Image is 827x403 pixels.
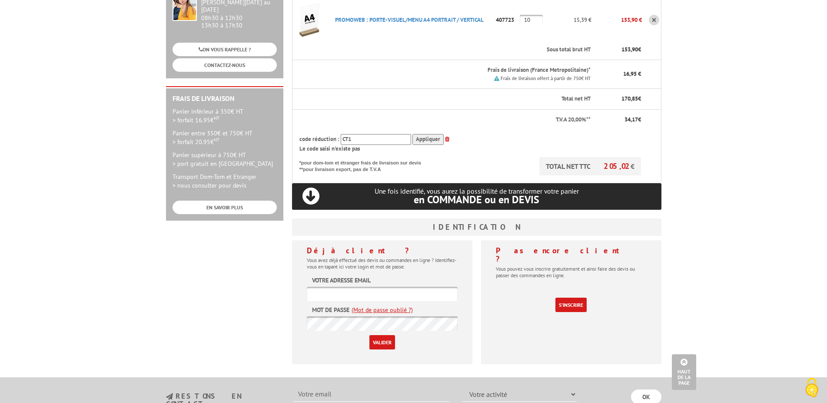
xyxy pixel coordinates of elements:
span: 34,17 [624,116,638,123]
p: Transport Dom-Tom et Etranger [173,172,277,190]
p: TOTAL NET TTC € [539,157,641,175]
p: Panier inférieur à 350€ HT [173,107,277,124]
label: Mot de passe [312,306,349,314]
img: PROMOWEB : PORTE-VISUEL/MENU A4 PORTRAIT / VERTICAL [292,3,327,37]
th: Sous total brut HT [328,40,591,60]
span: en COMMANDE ou en DEVIS [414,193,539,206]
span: 153,90 [621,46,638,53]
sup: HT [214,115,219,121]
p: Total net HT [299,95,591,103]
p: Vous avez déjà effectué des devis ou commandes en ligne ? Identifiez-vous en tapant ici votre log... [307,257,458,270]
span: > port gratuit en [GEOGRAPHIC_DATA] [173,160,273,168]
p: Vous pouvez vous inscrire gratuitement et ainsi faire des devis ou passer des commandes en ligne. [496,265,647,279]
p: € [598,95,641,103]
a: S'inscrire [555,298,587,312]
a: ON VOUS RAPPELLE ? [173,43,277,56]
small: Frais de livraison offert à partir de 750€ HT [501,75,591,81]
span: > forfait 16.95€ [173,116,219,124]
img: Cookies (fenêtre modale) [801,377,823,399]
p: 153,90 € [591,12,642,27]
span: code réduction : [299,135,339,143]
p: Frais de livraison (France Metropolitaine)* [335,66,591,74]
input: Votre email [293,387,449,402]
p: 407723 [493,12,520,27]
p: € [598,46,641,54]
p: 15,39 € [543,12,591,27]
a: (Mot de passe oublié ?) [352,306,413,314]
input: Appliquer [412,134,444,145]
img: newsletter.jpg [166,393,173,400]
input: Valider [369,335,395,349]
span: > nous consulter pour devis [173,181,246,189]
h3: Identification [292,218,661,236]
span: 205,02 [604,161,631,171]
button: Cookies (fenêtre modale) [797,373,827,403]
p: Panier supérieur à 750€ HT [173,151,277,168]
label: Votre adresse email [312,276,371,285]
span: 16,95 € [623,70,641,77]
p: € [598,116,641,124]
a: EN SAVOIR PLUS [173,201,277,214]
p: Panier entre 350€ et 750€ HT [173,129,277,146]
a: PROMOWEB : PORTE-VISUEL/MENU A4 PORTRAIT / VERTICAL [335,16,484,24]
p: T.V.A 20,00%** [299,116,591,124]
p: *pour dom-tom et étranger frais de livraison sur devis **pour livraison export, pas de T.V.A [299,157,430,173]
a: Haut de la page [672,354,696,390]
p: Une fois identifié, vous aurez la possibilité de transformer votre panier [292,187,661,205]
img: picto.png [494,76,499,81]
h4: Pas encore client ? [496,246,647,264]
h2: Frais de Livraison [173,95,277,103]
h4: Déjà client ? [307,246,458,255]
sup: HT [214,137,219,143]
div: Le code saisi n'existe pas [299,145,641,153]
span: 170,85 [621,95,638,102]
a: CONTACTEZ-NOUS [173,58,277,72]
span: > forfait 20.95€ [173,138,219,146]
